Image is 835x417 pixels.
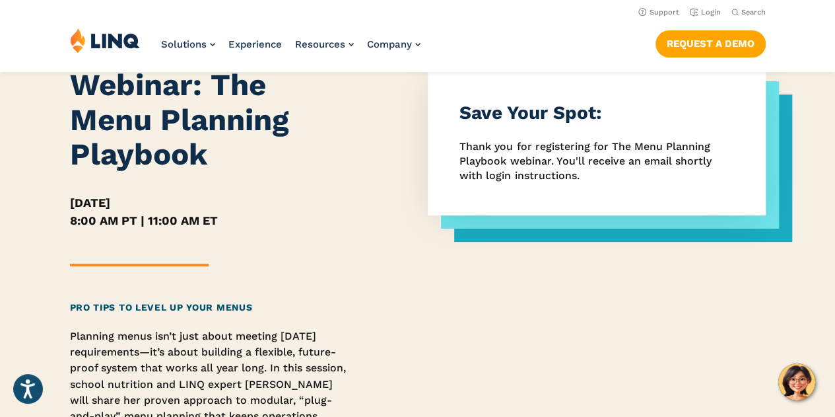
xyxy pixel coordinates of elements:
span: Company [367,38,412,50]
a: Company [367,38,420,50]
h5: 8:00 AM PT | 11:00 AM ET [70,211,348,229]
button: Open Search Bar [731,7,766,17]
strong: Save Your Spot: [459,102,601,124]
nav: Primary Navigation [161,28,420,71]
h1: Webinar: The Menu Planning Playbook [70,68,348,172]
a: Resources [295,38,354,50]
h2: Pro Tips to Level Up Your Menus [70,301,348,315]
span: Resources [295,38,345,50]
a: Experience [228,38,282,50]
a: Support [638,8,679,17]
a: Solutions [161,38,215,50]
img: LINQ | K‑12 Software [70,28,140,53]
div: Thank you for registering for The Menu Planning Playbook webinar. You'll receive an email shortly... [459,139,733,184]
span: Search [741,8,766,17]
button: Hello, have a question? Let’s chat. [778,363,815,400]
a: Login [690,8,721,17]
nav: Button Navigation [655,28,766,57]
span: Solutions [161,38,207,50]
a: Request a Demo [655,30,766,57]
h5: [DATE] [70,194,348,211]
